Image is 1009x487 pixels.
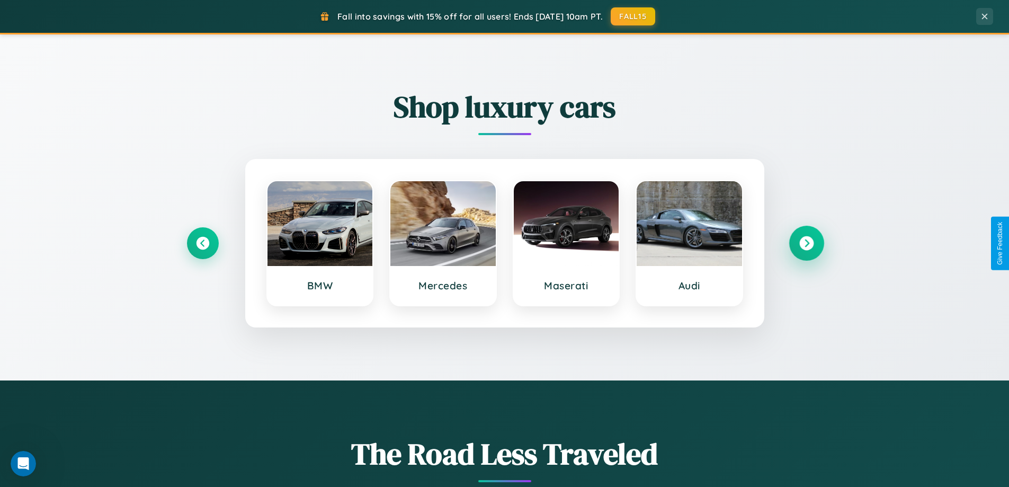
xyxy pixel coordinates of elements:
[647,279,731,292] h3: Audi
[401,279,485,292] h3: Mercedes
[337,11,603,22] span: Fall into savings with 15% off for all users! Ends [DATE] 10am PT.
[996,222,1004,265] div: Give Feedback
[611,7,655,25] button: FALL15
[278,279,362,292] h3: BMW
[187,86,823,127] h2: Shop luxury cars
[187,433,823,474] h1: The Road Less Traveled
[524,279,609,292] h3: Maserati
[11,451,36,476] iframe: Intercom live chat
